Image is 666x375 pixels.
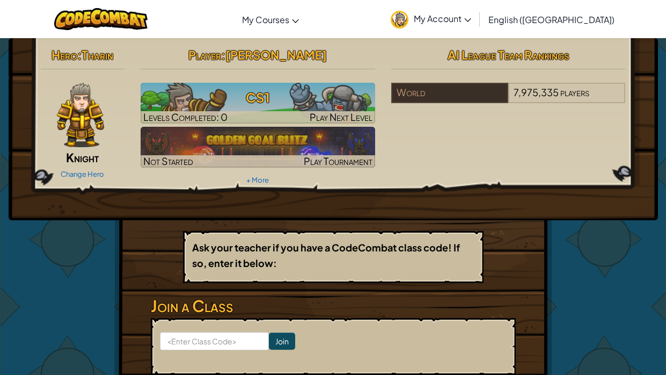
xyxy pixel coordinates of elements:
span: 7,975,335 [514,86,559,98]
h3: CS1 [141,85,375,110]
span: Hero [52,47,77,62]
a: My Account [385,2,477,36]
a: + More [246,176,269,184]
b: Ask your teacher if you have a CodeCombat class code! If so, enter it below: [192,241,460,269]
span: Levels Completed: 0 [143,111,228,123]
img: avatar [391,11,408,28]
span: Play Tournament [304,155,372,167]
span: [PERSON_NAME] [225,47,327,62]
a: My Courses [237,5,304,34]
span: Knight [66,150,99,165]
input: <Enter Class Code> [160,332,269,350]
a: English ([GEOGRAPHIC_DATA]) [483,5,620,34]
span: My Account [414,13,471,24]
img: knight-pose.png [57,83,104,147]
span: English ([GEOGRAPHIC_DATA]) [488,14,614,25]
img: Golden Goal [141,127,375,168]
span: My Courses [242,14,289,25]
a: Not StartedPlay Tournament [141,127,375,168]
img: CodeCombat logo [54,8,148,30]
a: Change Hero [61,170,104,178]
div: World [391,83,508,103]
img: CS1 [141,83,375,124]
input: Join [269,333,295,350]
span: : [77,47,82,62]
span: Tharin [82,47,113,62]
span: AI League Team Rankings [448,47,569,62]
a: World7,975,335players [391,93,626,105]
span: players [560,86,589,98]
span: Player [188,47,221,62]
a: Play Next Level [141,83,375,124]
span: Play Next Level [310,111,372,123]
span: Not Started [143,155,193,167]
h3: Join a Class [151,294,516,318]
span: : [221,47,225,62]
